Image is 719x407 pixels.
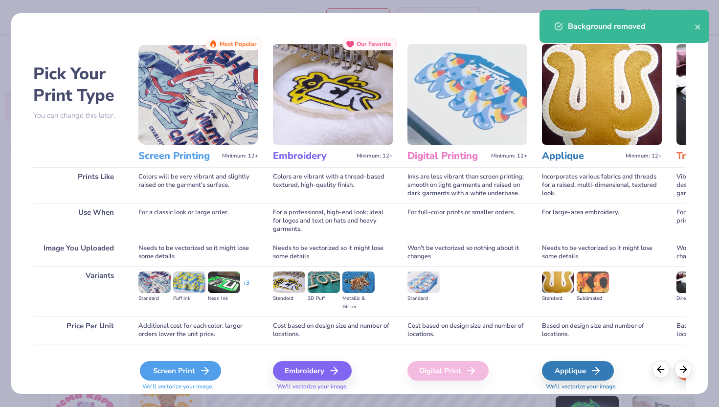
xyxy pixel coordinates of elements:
img: Standard [273,271,305,293]
span: Minimum: 12+ [357,153,393,159]
div: Prints Like [33,167,124,203]
img: Digital Printing [407,44,527,145]
span: Minimum: 12+ [222,153,258,159]
div: Inks are less vibrant than screen printing; smooth on light garments and raised on dark garments ... [407,167,527,203]
div: Variants [33,266,124,317]
div: Additional cost for each color; larger orders lower the unit price. [138,317,258,344]
span: We'll vectorize your image. [542,383,662,391]
div: Direct-to-film [676,294,709,303]
button: close [695,21,701,32]
span: Most Popular [220,41,257,47]
h2: Pick Your Print Type [33,63,124,106]
div: Incorporates various fabrics and threads for a raised, multi-dimensional, textured look. [542,167,662,203]
div: + 3 [243,279,249,295]
img: Neon Ink [208,271,240,293]
div: Image You Uploaded [33,239,124,266]
div: Standard [273,294,305,303]
div: For large-area embroidery. [542,203,662,239]
img: Puff Ink [173,271,205,293]
div: Needs to be vectorized so it might lose some details [138,239,258,266]
div: For a professional, high-end look; ideal for logos and text on hats and heavy garments. [273,203,393,239]
p: You can change this later. [33,112,124,120]
img: Standard [138,271,171,293]
img: Direct-to-film [676,271,709,293]
span: Minimum: 12+ [626,153,662,159]
div: Colors will be very vibrant and slightly raised on the garment's surface. [138,167,258,203]
div: For a classic look or large order. [138,203,258,239]
div: Cost based on design size and number of locations. [273,317,393,344]
div: 3D Puff [308,294,340,303]
h3: Embroidery [273,150,353,162]
span: We'll vectorize your image. [138,383,258,391]
h3: Digital Printing [407,150,487,162]
div: Standard [138,294,171,303]
div: Screen Print [140,361,221,381]
div: Needs to be vectorized so it might lose some details [542,239,662,266]
span: Minimum: 12+ [491,153,527,159]
div: Based on design size and number of locations. [542,317,662,344]
img: Metallic & Glitter [342,271,375,293]
h3: Applique [542,150,622,162]
div: Applique [542,361,614,381]
div: Puff Ink [173,294,205,303]
div: Price Per Unit [33,317,124,344]
img: Embroidery [273,44,393,145]
img: Standard [542,271,574,293]
div: Neon Ink [208,294,240,303]
div: Background removed [568,21,695,32]
div: For full-color prints or smaller orders. [407,203,527,239]
div: Cost based on design size and number of locations. [407,317,527,344]
img: Screen Printing [138,44,258,145]
h3: Screen Printing [138,150,218,162]
img: Applique [542,44,662,145]
div: Metallic & Glitter [342,294,375,311]
div: Digital Print [407,361,489,381]
div: Colors are vibrant with a thread-based textured, high-quality finish. [273,167,393,203]
div: Sublimated [577,294,609,303]
span: We'll vectorize your image. [273,383,393,391]
div: Use When [33,203,124,239]
div: Needs to be vectorized so it might lose some details [273,239,393,266]
img: Standard [407,271,440,293]
span: Our Favorite [357,41,391,47]
div: Standard [542,294,574,303]
img: 3D Puff [308,271,340,293]
div: Embroidery [273,361,352,381]
div: Standard [407,294,440,303]
img: Sublimated [577,271,609,293]
div: Won't be vectorized so nothing about it changes [407,239,527,266]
